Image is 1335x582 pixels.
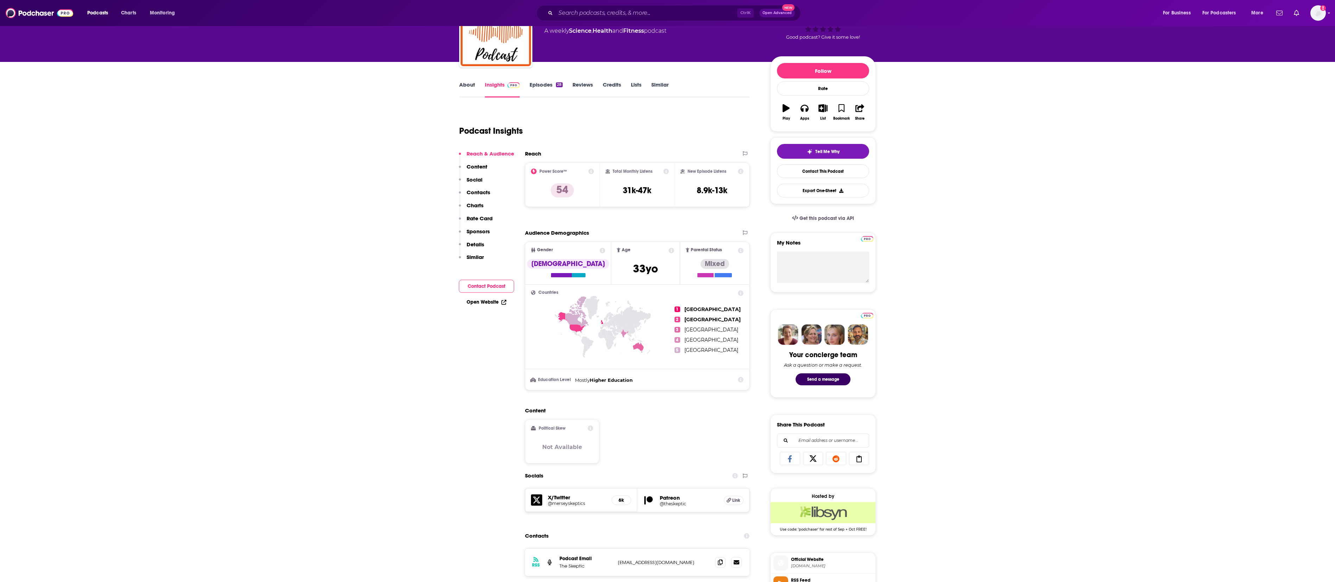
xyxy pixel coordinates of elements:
[799,215,854,221] span: Get this podcast via API
[777,144,869,159] button: tell me why sparkleTell Me Why
[791,563,873,569] span: merseysideskeptics.org.uk
[459,228,490,241] button: Sponsors
[824,324,845,345] img: Jules Profile
[660,501,718,506] a: @theskeptic
[782,4,795,11] span: New
[651,81,669,97] a: Similar
[675,306,680,312] span: 1
[467,189,490,196] p: Contacts
[548,501,606,506] a: @merseyskeptics
[784,362,862,368] div: Ask a question or make a request.
[688,169,726,174] h2: New Episode Listens
[1163,8,1191,18] span: For Business
[618,497,625,503] h5: 6k
[778,324,798,345] img: Sydney Profile
[116,7,140,19] a: Charts
[559,556,612,562] p: Podcast Email
[556,7,737,19] input: Search podcasts, credits, & more...
[789,350,857,359] div: Your concierge team
[459,254,484,267] button: Similar
[572,81,593,97] a: Reviews
[1198,7,1246,19] button: open menu
[791,556,873,563] span: Official Website
[121,8,136,18] span: Charts
[467,299,506,305] a: Open Website
[467,228,490,235] p: Sponsors
[623,27,644,34] a: Fitness
[684,347,738,353] span: [GEOGRAPHIC_DATA]
[737,8,754,18] span: Ctrl K
[539,426,565,431] h2: Political Skew
[826,452,846,465] a: Share on Reddit
[777,184,869,197] button: Export One-Sheet
[771,493,875,499] div: Hosted by
[575,377,590,383] span: Mostly
[612,27,623,34] span: and
[759,9,795,17] button: Open AdvancedNew
[525,469,543,482] h2: Socials
[467,176,482,183] p: Social
[777,63,869,78] button: Follow
[675,337,680,343] span: 4
[590,377,633,383] span: Higher Education
[861,313,873,318] img: Podchaser Pro
[1158,7,1200,19] button: open menu
[542,444,582,450] h3: Not Available
[459,189,490,202] button: Contacts
[800,116,809,121] div: Apps
[459,215,493,228] button: Rate Card
[796,373,850,385] button: Send a message
[684,337,738,343] span: [GEOGRAPHIC_DATA]
[786,210,860,227] a: Get this podcast via API
[525,150,541,157] h2: Reach
[697,185,727,196] h3: 8.9k-13k
[777,239,869,252] label: My Notes
[675,317,680,322] span: 2
[459,163,487,176] button: Content
[1246,7,1272,19] button: open menu
[459,280,514,293] button: Contact Podcast
[467,150,514,157] p: Reach & Audience
[87,8,108,18] span: Podcasts
[1320,5,1326,11] svg: Add a profile image
[569,27,591,34] a: Science
[556,82,563,87] div: 28
[777,421,825,428] h3: Share This Podcast
[771,523,875,532] span: Use code: 'podchaser' for rest of Sep + Oct FREE!
[851,100,869,125] button: Share
[771,502,875,531] a: Libsyn Deal: Use code: 'podchaser' for rest of Sep + Oct FREE!
[459,150,514,163] button: Reach & Audience
[832,100,850,125] button: Bookmark
[537,248,553,252] span: Gender
[777,434,869,448] div: Search followers
[849,452,869,465] a: Copy Link
[467,215,493,222] p: Rate Card
[525,229,589,236] h2: Audience Demographics
[6,6,73,20] img: Podchaser - Follow, Share and Rate Podcasts
[795,100,814,125] button: Apps
[848,324,868,345] img: Jon Profile
[691,248,722,252] span: Parental Status
[551,183,574,197] p: 54
[593,27,612,34] a: Health
[459,176,482,189] button: Social
[855,116,865,121] div: Share
[531,378,572,382] h3: Education Level
[459,81,475,97] a: About
[1273,7,1285,19] a: Show notifications dropdown
[783,434,863,447] input: Email address or username...
[773,556,873,570] a: Official Website[DOMAIN_NAME]
[814,100,832,125] button: List
[622,248,631,252] span: Age
[701,259,729,269] div: Mixed
[459,126,523,136] h1: Podcast Insights
[684,327,738,333] span: [GEOGRAPHIC_DATA]
[530,81,563,97] a: Episodes28
[559,563,612,569] p: The Skeptic
[833,116,850,121] div: Bookmark
[820,116,826,121] div: List
[783,116,790,121] div: Play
